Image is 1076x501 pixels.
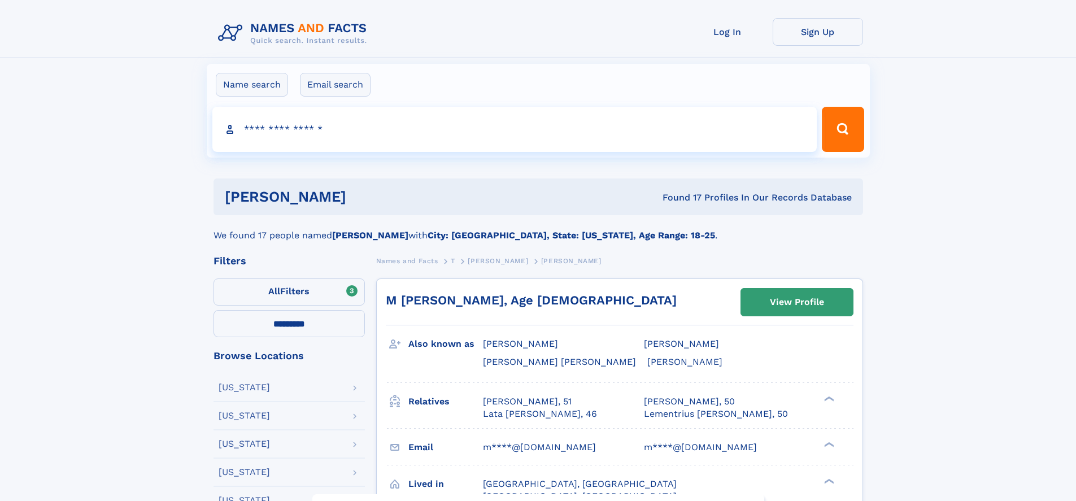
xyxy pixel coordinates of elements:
[468,257,528,265] span: [PERSON_NAME]
[647,356,722,367] span: [PERSON_NAME]
[770,289,824,315] div: View Profile
[216,73,288,97] label: Name search
[214,215,863,242] div: We found 17 people named with .
[376,254,438,268] a: Names and Facts
[644,338,719,349] span: [PERSON_NAME]
[268,286,280,297] span: All
[644,395,735,408] a: [PERSON_NAME], 50
[219,411,270,420] div: [US_STATE]
[386,293,677,307] a: M [PERSON_NAME], Age [DEMOGRAPHIC_DATA]
[483,478,677,489] span: [GEOGRAPHIC_DATA], [GEOGRAPHIC_DATA]
[214,278,365,306] label: Filters
[212,107,817,152] input: search input
[682,18,773,46] a: Log In
[219,383,270,392] div: [US_STATE]
[219,468,270,477] div: [US_STATE]
[214,18,376,49] img: Logo Names and Facts
[300,73,371,97] label: Email search
[451,257,455,265] span: T
[214,351,365,361] div: Browse Locations
[483,338,558,349] span: [PERSON_NAME]
[219,439,270,448] div: [US_STATE]
[408,438,483,457] h3: Email
[468,254,528,268] a: [PERSON_NAME]
[483,356,636,367] span: [PERSON_NAME] [PERSON_NAME]
[821,395,835,402] div: ❯
[408,334,483,354] h3: Also known as
[428,230,715,241] b: City: [GEOGRAPHIC_DATA], State: [US_STATE], Age Range: 18-25
[821,441,835,448] div: ❯
[822,107,864,152] button: Search Button
[773,18,863,46] a: Sign Up
[214,256,365,266] div: Filters
[541,257,602,265] span: [PERSON_NAME]
[332,230,408,241] b: [PERSON_NAME]
[504,191,852,204] div: Found 17 Profiles In Our Records Database
[451,254,455,268] a: T
[821,477,835,485] div: ❯
[483,395,572,408] a: [PERSON_NAME], 51
[408,474,483,494] h3: Lived in
[408,392,483,411] h3: Relatives
[225,190,504,204] h1: [PERSON_NAME]
[483,408,597,420] a: Lata [PERSON_NAME], 46
[644,408,788,420] a: Lementrius [PERSON_NAME], 50
[741,289,853,316] a: View Profile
